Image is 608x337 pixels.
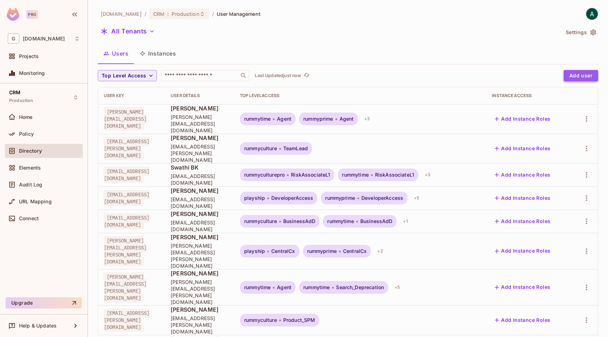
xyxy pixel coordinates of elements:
[104,190,150,206] span: [EMAIL_ADDRESS][DOMAIN_NAME]
[217,11,261,17] span: User Management
[26,10,38,19] div: Pro
[171,114,229,134] span: [PERSON_NAME][EMAIL_ADDRESS][DOMAIN_NAME]
[563,27,598,38] button: Settings
[586,8,598,20] img: Arpit Agrawal
[9,98,33,103] span: Production
[104,93,159,98] div: User Key
[19,148,42,154] span: Directory
[244,146,277,151] span: rummyculture
[343,248,367,254] span: CentralCx
[244,172,285,178] span: rummyculturepro
[564,70,598,81] button: Add user
[277,116,291,122] span: Agent
[327,218,354,224] span: rummytime
[171,134,229,142] span: [PERSON_NAME]
[240,93,481,98] div: Top Level Access
[303,116,333,122] span: rummyprime
[19,131,34,137] span: Policy
[492,282,553,293] button: Add Instance Roles
[244,285,271,290] span: rummytime
[19,70,45,76] span: Monitoring
[283,317,315,323] span: Product_SPM
[104,309,150,332] span: [EMAIL_ADDRESS][PERSON_NAME][DOMAIN_NAME]
[342,172,368,178] span: rummytime
[104,213,150,229] span: [EMAIL_ADDRESS][DOMAIN_NAME]
[172,11,199,17] span: Production
[153,11,164,17] span: CRM
[301,71,311,80] span: Click to refresh data
[283,218,316,224] span: BusinessAdD
[171,164,229,171] span: Swathi BK
[23,36,65,42] span: Workspace: gameskraft.com
[145,11,146,17] li: /
[212,11,214,17] li: /
[244,248,265,254] span: playship
[375,172,414,178] span: RiskAssociateL1
[492,169,553,180] button: Add Instance Roles
[171,306,229,313] span: [PERSON_NAME]
[171,173,229,186] span: [EMAIL_ADDRESS][DOMAIN_NAME]
[492,93,566,98] div: Instance Access
[19,182,42,187] span: Audit Log
[98,26,158,37] button: All Tenants
[283,146,308,151] span: TeamLead
[291,172,330,178] span: RiskAssociateL1
[400,216,410,227] div: + 1
[171,104,229,112] span: [PERSON_NAME]
[104,137,150,160] span: [EMAIL_ADDRESS][PERSON_NAME][DOMAIN_NAME]
[19,199,52,204] span: URL Mapping
[171,219,229,233] span: [EMAIL_ADDRESS][DOMAIN_NAME]
[19,165,41,171] span: Elements
[171,93,229,98] div: User Details
[411,192,422,204] div: + 5
[302,71,311,80] button: refresh
[134,45,182,62] button: Instances
[271,248,295,254] span: CentralCx
[19,114,33,120] span: Home
[171,143,229,163] span: [EMAIL_ADDRESS][PERSON_NAME][DOMAIN_NAME]
[392,282,403,293] div: + 5
[492,246,553,257] button: Add Instance Roles
[101,11,142,17] span: the active workspace
[8,33,19,44] span: G
[244,195,265,201] span: playship
[374,246,386,257] div: + 2
[104,272,147,303] span: [PERSON_NAME][EMAIL_ADDRESS][PERSON_NAME][DOMAIN_NAME]
[102,71,146,80] span: Top Level Access
[19,323,57,329] span: Help & Updates
[19,216,39,221] span: Connect
[171,242,229,269] span: [PERSON_NAME][EMAIL_ADDRESS][PERSON_NAME][DOMAIN_NAME]
[98,70,157,81] button: Top Level Access
[492,143,553,154] button: Add Instance Roles
[492,216,553,227] button: Add Instance Roles
[104,167,150,183] span: [EMAIL_ADDRESS][DOMAIN_NAME]
[171,187,229,195] span: [PERSON_NAME]
[244,317,277,323] span: rummyculture
[171,233,229,241] span: [PERSON_NAME]
[167,11,169,17] span: :
[6,297,82,309] button: Upgrade
[492,113,553,125] button: Add Instance Roles
[171,210,229,218] span: [PERSON_NAME]
[19,53,39,59] span: Projects
[9,90,20,95] span: CRM
[492,314,553,326] button: Add Instance Roles
[244,116,271,122] span: rummytime
[171,269,229,277] span: [PERSON_NAME]
[277,285,291,290] span: Agent
[336,285,384,290] span: Search_Deprecation
[244,218,277,224] span: rummyculture
[171,196,229,209] span: [EMAIL_ADDRESS][DOMAIN_NAME]
[361,195,403,201] span: DeveloperAccess
[104,107,147,131] span: [PERSON_NAME][EMAIL_ADDRESS][DOMAIN_NAME]
[7,8,19,21] img: SReyMgAAAABJRU5ErkJggg==
[422,169,433,180] div: + 3
[340,116,354,122] span: Agent
[492,192,553,204] button: Add Instance Roles
[171,315,229,335] span: [EMAIL_ADDRESS][PERSON_NAME][DOMAIN_NAME]
[271,195,313,201] span: DeveloperAccess
[361,113,373,125] div: + 3
[171,279,229,305] span: [PERSON_NAME][EMAIL_ADDRESS][PERSON_NAME][DOMAIN_NAME]
[325,195,355,201] span: rummyprime
[360,218,393,224] span: BusinessAdD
